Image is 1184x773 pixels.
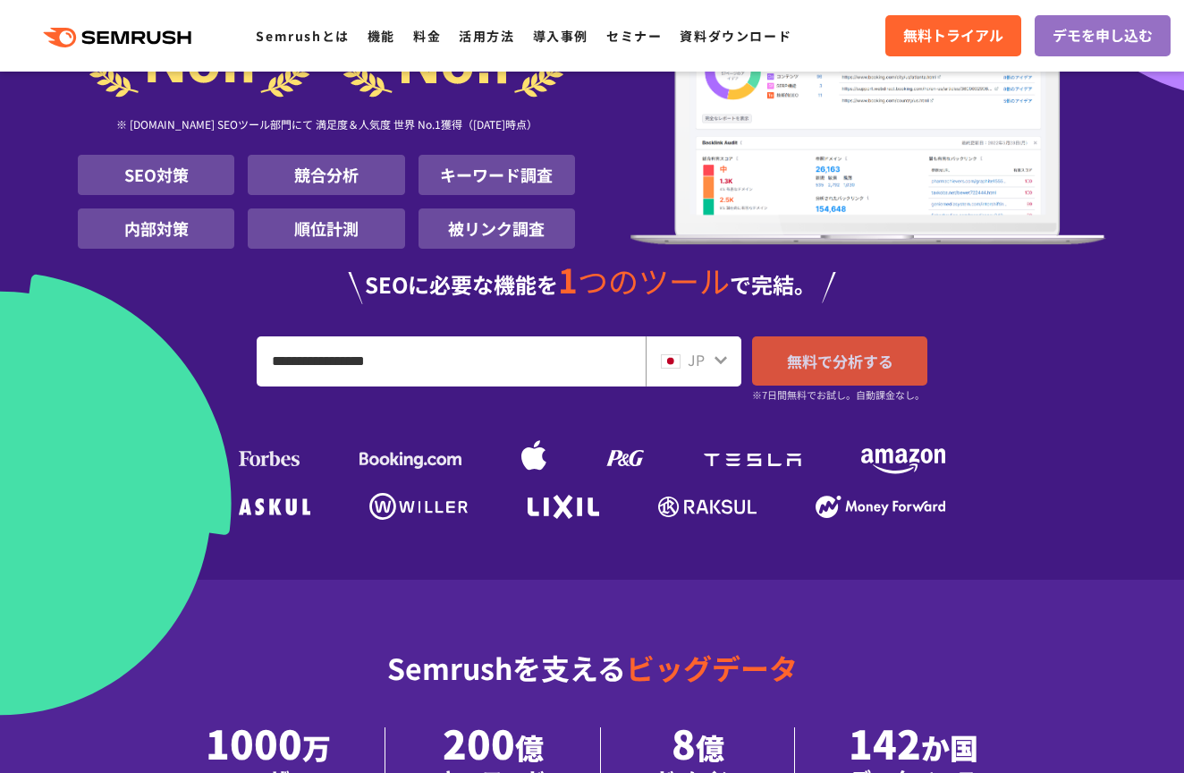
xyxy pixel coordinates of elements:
a: Semrushとは [256,27,349,45]
input: URL、キーワードを入力してください [258,337,645,386]
a: デモを申し込む [1035,15,1171,56]
span: 億 [696,726,724,768]
li: キーワード調査 [419,155,575,195]
a: 機能 [368,27,395,45]
div: Semrushを支える [78,637,1106,727]
span: 無料で分析する [787,350,893,372]
li: 内部対策 [78,208,234,249]
small: ※7日間無料でお試し。自動課金なし。 [752,386,925,403]
a: 料金 [413,27,441,45]
li: 被リンク調査 [419,208,575,249]
div: ※ [DOMAIN_NAME] SEOツール部門にて 満足度＆人気度 世界 No.1獲得（[DATE]時点） [78,98,575,155]
li: 競合分析 [248,155,404,195]
span: デモを申し込む [1053,24,1153,47]
a: 資料ダウンロード [680,27,791,45]
li: 順位計測 [248,208,404,249]
a: 活用方法 [459,27,514,45]
span: つのツール [578,259,730,302]
a: 無料で分析する [752,336,927,386]
li: SEO対策 [78,155,234,195]
a: 導入事例 [533,27,588,45]
span: JP [688,349,705,370]
a: セミナー [606,27,662,45]
span: か国 [921,726,978,768]
span: 無料トライアル [903,24,1003,47]
a: 無料トライアル [885,15,1021,56]
span: 億 [515,726,544,768]
div: SEOに必要な機能を [78,263,1106,304]
span: 1 [558,255,578,303]
span: ビッグデータ [626,647,798,688]
span: で完結。 [730,268,816,300]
